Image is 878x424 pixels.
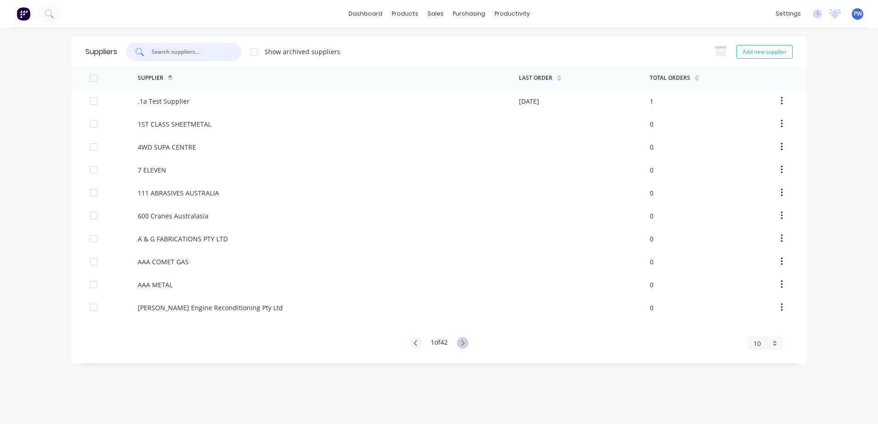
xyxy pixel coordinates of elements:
[448,7,490,21] div: purchasing
[138,142,196,152] div: 4WD SUPA CENTRE
[138,188,219,198] div: 111 ABRASIVES AUSTRALIA
[431,337,448,350] div: 1 of 42
[650,96,653,106] div: 1
[519,74,552,82] div: Last Order
[138,280,173,290] div: AAA METAL
[151,47,227,56] input: Search suppliers...
[138,74,163,82] div: Supplier
[138,165,166,175] div: 7 ELEVEN
[650,188,653,198] div: 0
[85,46,117,57] div: Suppliers
[17,7,30,21] img: Factory
[650,142,653,152] div: 0
[344,7,387,21] a: dashboard
[650,234,653,244] div: 0
[650,165,653,175] div: 0
[650,257,653,267] div: 0
[771,7,805,21] div: settings
[737,45,793,59] button: Add new supplier
[854,10,862,18] span: PW
[138,234,228,244] div: A & G FABRICATIONS PTY LTD
[650,119,653,129] div: 0
[754,339,761,348] span: 10
[650,303,653,312] div: 0
[650,280,653,290] div: 0
[138,257,189,267] div: AAA COMET GAS
[138,303,283,312] div: [PERSON_NAME] Engine Reconditioning Pty Ltd
[490,7,535,21] div: productivity
[138,96,190,106] div: .1a Test Supplier
[138,211,208,221] div: 600 Cranes Australasia
[650,211,653,221] div: 0
[650,74,690,82] div: Total Orders
[265,47,340,56] div: Show archived suppliers
[519,96,539,106] div: [DATE]
[423,7,448,21] div: sales
[138,119,211,129] div: 1ST CLASS SHEETMETAL
[387,7,423,21] div: products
